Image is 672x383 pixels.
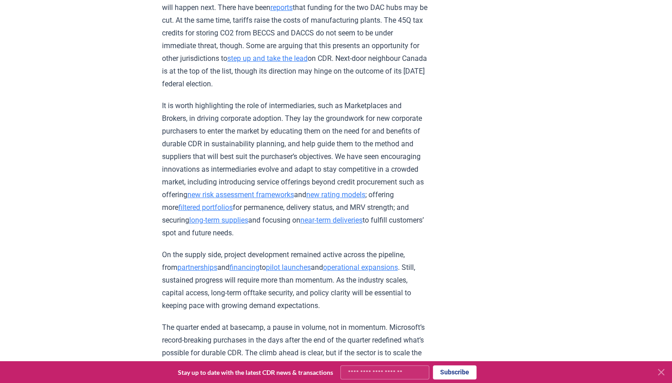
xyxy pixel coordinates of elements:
a: pilot launches [266,263,311,272]
a: operational expansions [323,263,398,272]
a: new rating models [306,190,365,199]
a: step up and take the lead [227,54,308,63]
p: On the supply side, project development remained active across the pipeline, from and to and . St... [162,249,427,312]
a: filtered portfolios [178,203,233,212]
a: financing [230,263,260,272]
p: It is worth highlighting the role of intermediaries, such as Marketplaces and Brokers, in driving... [162,99,427,239]
a: long-term supplies [189,216,248,224]
a: partnerships [177,263,217,272]
a: reports [270,3,293,12]
a: new risk assessment frameworks [187,190,294,199]
a: near-term deliveries [300,216,363,224]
